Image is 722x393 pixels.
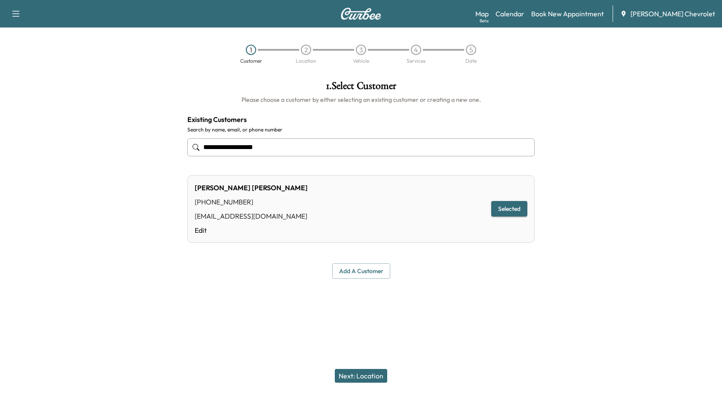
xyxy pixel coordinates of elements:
div: Vehicle [353,58,369,64]
h4: Existing Customers [187,114,535,125]
div: Beta [480,18,489,24]
button: Next: Location [335,369,387,383]
div: Customer [240,58,262,64]
h6: Please choose a customer by either selecting an existing customer or creating a new one. [187,95,535,104]
h1: 1 . Select Customer [187,81,535,95]
a: Edit [195,225,308,235]
div: [EMAIL_ADDRESS][DOMAIN_NAME] [195,211,308,221]
button: Selected [491,201,527,217]
div: 1 [246,45,256,55]
div: 4 [411,45,421,55]
div: [PERSON_NAME] [PERSON_NAME] [195,183,308,193]
div: 2 [301,45,311,55]
label: Search by name, email, or phone number [187,126,535,133]
a: MapBeta [475,9,489,19]
div: 3 [356,45,366,55]
button: Add a customer [332,263,390,279]
img: Curbee Logo [340,8,382,20]
div: Location [296,58,316,64]
div: Date [465,58,477,64]
div: Services [407,58,425,64]
span: [PERSON_NAME] Chevrolet [630,9,715,19]
div: 5 [466,45,476,55]
a: Book New Appointment [531,9,604,19]
a: Calendar [496,9,524,19]
div: [PHONE_NUMBER] [195,197,308,207]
